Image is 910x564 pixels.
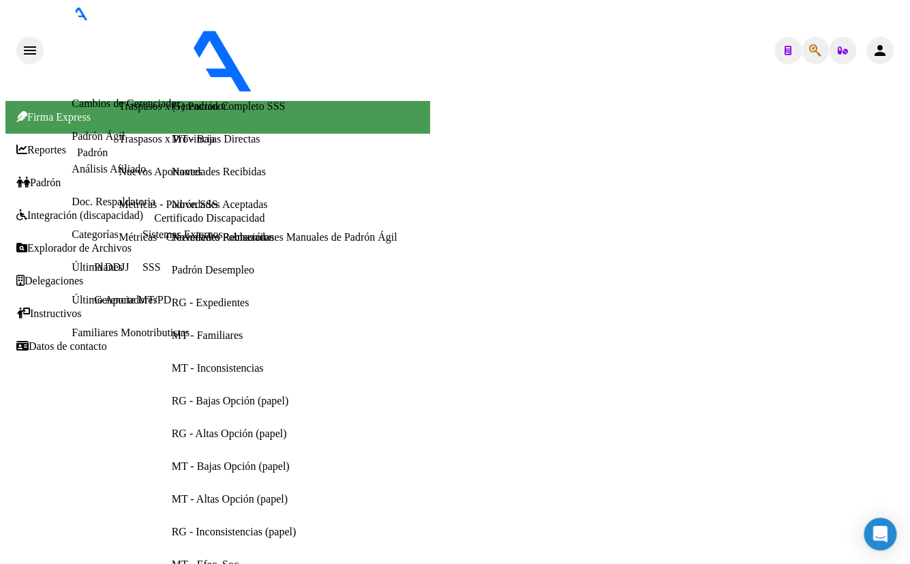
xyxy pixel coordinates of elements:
[72,98,180,109] a: Cambios de Gerenciador
[172,460,290,473] a: MT - Bajas Opción (papel)
[16,177,61,189] span: Padrón
[142,228,223,240] a: Sistemas Externos
[94,294,157,306] a: Gerenciadores
[172,100,286,113] a: (+) Padrón Completo SSS
[872,42,888,59] mat-icon: person
[16,144,66,156] span: Reportes
[172,526,297,538] a: RG - Inconsistencias (papel)
[172,493,288,505] a: MT - Altas Opción (papel)
[172,264,254,276] a: Padrón Desempleo
[234,231,397,243] a: Inserciones Manuales de Padrón Ágil
[16,308,82,320] span: Instructivos
[172,395,289,407] a: RG - Bajas Opción (papel)
[172,166,266,178] a: Novedades Recibidas
[94,261,123,273] a: Planes
[72,130,125,142] a: Padrón Ágil
[16,242,132,254] span: Explorador de Archivos
[16,275,83,287] span: Delegaciones
[16,209,143,222] span: Integración (discapacidad)
[22,42,38,59] mat-icon: menu
[16,340,107,353] span: Datos de contacto
[172,362,264,374] a: MT - Inconsistencias
[172,133,260,145] a: MT - Bajas Directas
[172,198,268,211] a: Novedades Aceptadas
[72,163,146,175] a: Análisis Afiliado
[44,20,367,93] img: Logo SAAS
[72,196,155,207] a: Doc. Respaldatoria
[16,111,91,123] span: Firma Express
[172,231,275,243] a: Novedades Rechazadas
[172,428,287,440] a: RG - Altas Opción (papel)
[154,212,264,224] a: Certificado Discapacidad
[367,83,404,95] span: - ospsip
[864,518,896,550] div: Open Intercom Messenger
